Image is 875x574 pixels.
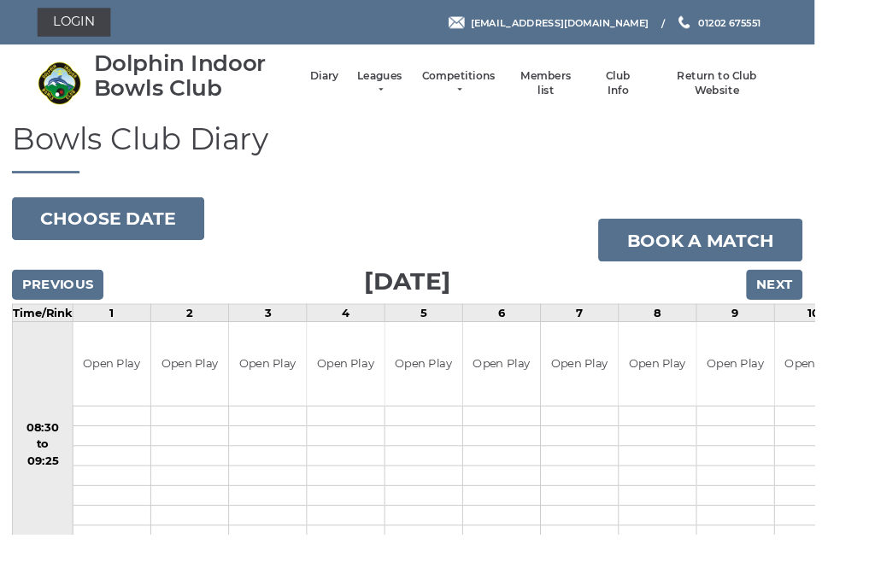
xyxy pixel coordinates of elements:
span: 01202 675551 [750,17,818,30]
td: 3 [246,327,330,346]
h1: Bowls Club Diary [13,132,862,187]
a: Login [40,9,119,39]
input: Previous [13,290,111,322]
td: Open Play [749,346,831,436]
img: Email [482,18,499,31]
a: Members list [550,74,621,105]
a: Club Info [639,74,689,105]
img: Dolphin Indoor Bowls Club [40,66,87,113]
td: Open Play [581,346,664,436]
td: 7 [581,327,665,346]
td: Open Play [497,346,580,436]
td: 2 [162,327,246,346]
input: Next [802,290,862,322]
td: Open Play [414,346,496,436]
a: Phone us 01202 675551 [726,16,818,32]
td: 4 [330,327,414,346]
td: Open Play [246,346,329,436]
td: 5 [414,327,497,346]
td: 1 [79,327,162,346]
td: Open Play [665,346,748,436]
span: [EMAIL_ADDRESS][DOMAIN_NAME] [506,17,696,30]
a: Email [EMAIL_ADDRESS][DOMAIN_NAME] [482,16,696,32]
a: Book a match [643,235,862,281]
div: Dolphin Indoor Bowls Club [101,55,316,108]
td: 8 [665,327,749,346]
a: Leagues [381,74,435,105]
td: Open Play [162,346,245,436]
td: Open Play [330,346,413,436]
a: Diary [333,74,364,90]
td: 6 [497,327,581,346]
img: Phone us [729,17,741,31]
button: Choose date [13,212,220,258]
a: Return to Club Website [706,74,835,105]
a: Competitions [452,74,534,105]
td: 9 [749,327,832,346]
td: Time/Rink [14,327,79,346]
td: Open Play [79,346,161,436]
